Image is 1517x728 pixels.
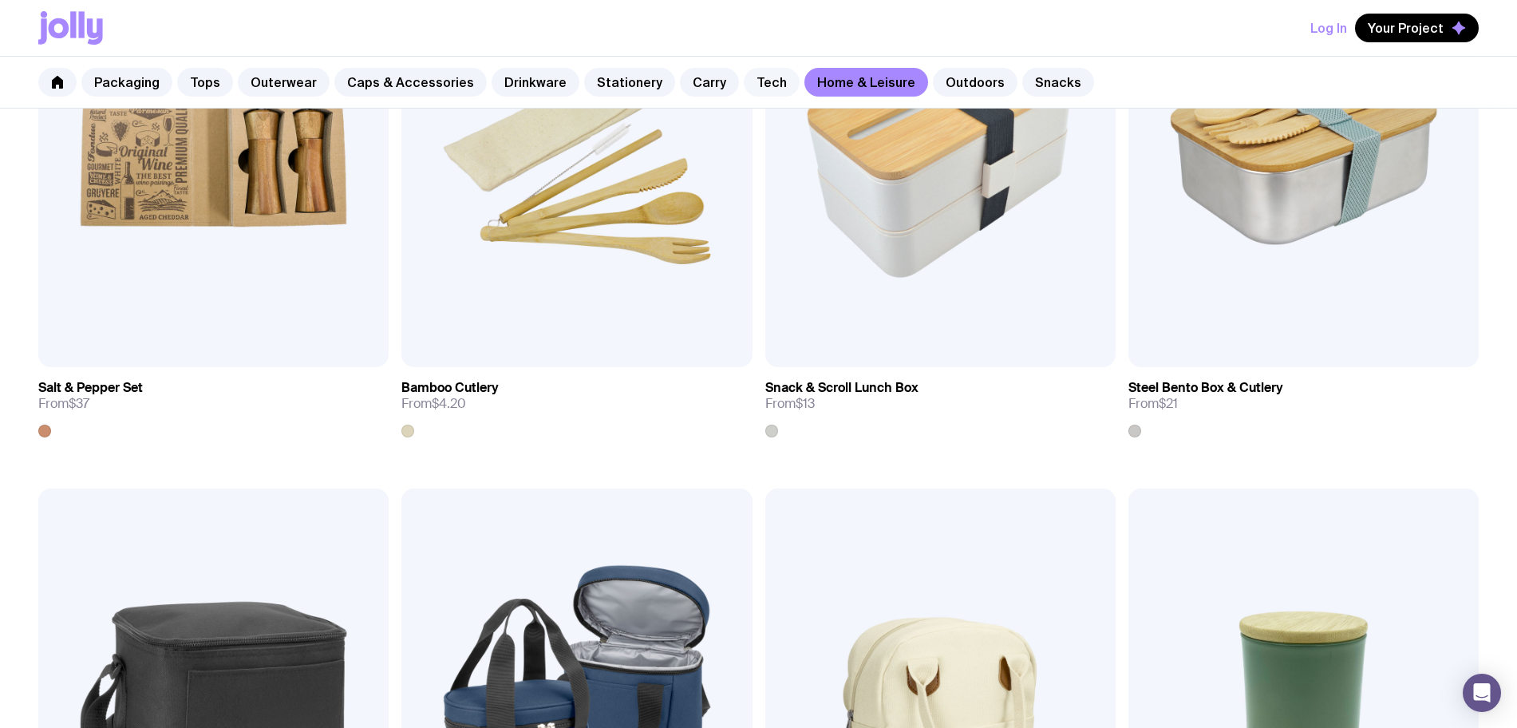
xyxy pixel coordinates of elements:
a: Steel Bento Box & CutleryFrom$21 [1128,367,1479,437]
a: Snacks [1022,68,1094,97]
a: Tops [177,68,233,97]
span: From [765,396,815,412]
span: $21 [1159,395,1178,412]
span: $4.20 [432,395,466,412]
span: $37 [69,395,89,412]
div: Open Intercom Messenger [1463,674,1501,712]
h3: Steel Bento Box & Cutlery [1128,380,1283,396]
span: From [1128,396,1178,412]
span: From [401,396,466,412]
button: Log In [1310,14,1347,42]
a: Packaging [81,68,172,97]
a: Drinkware [492,68,579,97]
a: Bamboo CutleryFrom$4.20 [401,367,752,437]
a: Outerwear [238,68,330,97]
span: Your Project [1368,20,1444,36]
a: Tech [744,68,800,97]
a: Snack & Scroll Lunch BoxFrom$13 [765,367,1116,437]
a: Caps & Accessories [334,68,487,97]
a: Salt & Pepper SetFrom$37 [38,367,389,437]
h3: Bamboo Cutlery [401,380,499,396]
a: Carry [680,68,739,97]
span: From [38,396,89,412]
a: Stationery [584,68,675,97]
a: Home & Leisure [804,68,928,97]
button: Your Project [1355,14,1479,42]
h3: Snack & Scroll Lunch Box [765,380,918,396]
span: $13 [796,395,815,412]
h3: Salt & Pepper Set [38,380,143,396]
a: Outdoors [933,68,1017,97]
